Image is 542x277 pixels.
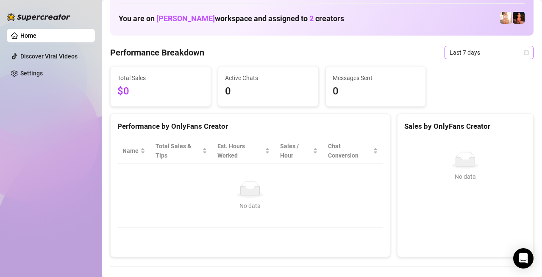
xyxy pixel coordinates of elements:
[524,50,529,55] span: calendar
[500,12,512,24] img: Sage
[513,12,525,24] img: SAGE
[117,73,204,83] span: Total Sales
[217,141,263,160] div: Est. Hours Worked
[333,73,419,83] span: Messages Sent
[280,141,311,160] span: Sales / Hour
[328,141,371,160] span: Chat Conversion
[20,32,36,39] a: Home
[309,14,314,23] span: 2
[323,138,383,164] th: Chat Conversion
[117,138,150,164] th: Name
[117,83,204,100] span: $0
[404,121,526,132] div: Sales by OnlyFans Creator
[126,201,375,211] div: No data
[20,53,78,60] a: Discover Viral Videos
[225,73,311,83] span: Active Chats
[156,141,200,160] span: Total Sales & Tips
[20,70,43,77] a: Settings
[117,121,383,132] div: Performance by OnlyFans Creator
[408,172,523,181] div: No data
[450,46,528,59] span: Last 7 days
[513,248,534,269] div: Open Intercom Messenger
[333,83,419,100] span: 0
[110,47,204,58] h4: Performance Breakdown
[119,14,344,23] h1: You are on workspace and assigned to creators
[122,146,139,155] span: Name
[150,138,212,164] th: Total Sales & Tips
[7,13,70,21] img: logo-BBDzfeDw.svg
[225,83,311,100] span: 0
[156,14,215,23] span: [PERSON_NAME]
[275,138,323,164] th: Sales / Hour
